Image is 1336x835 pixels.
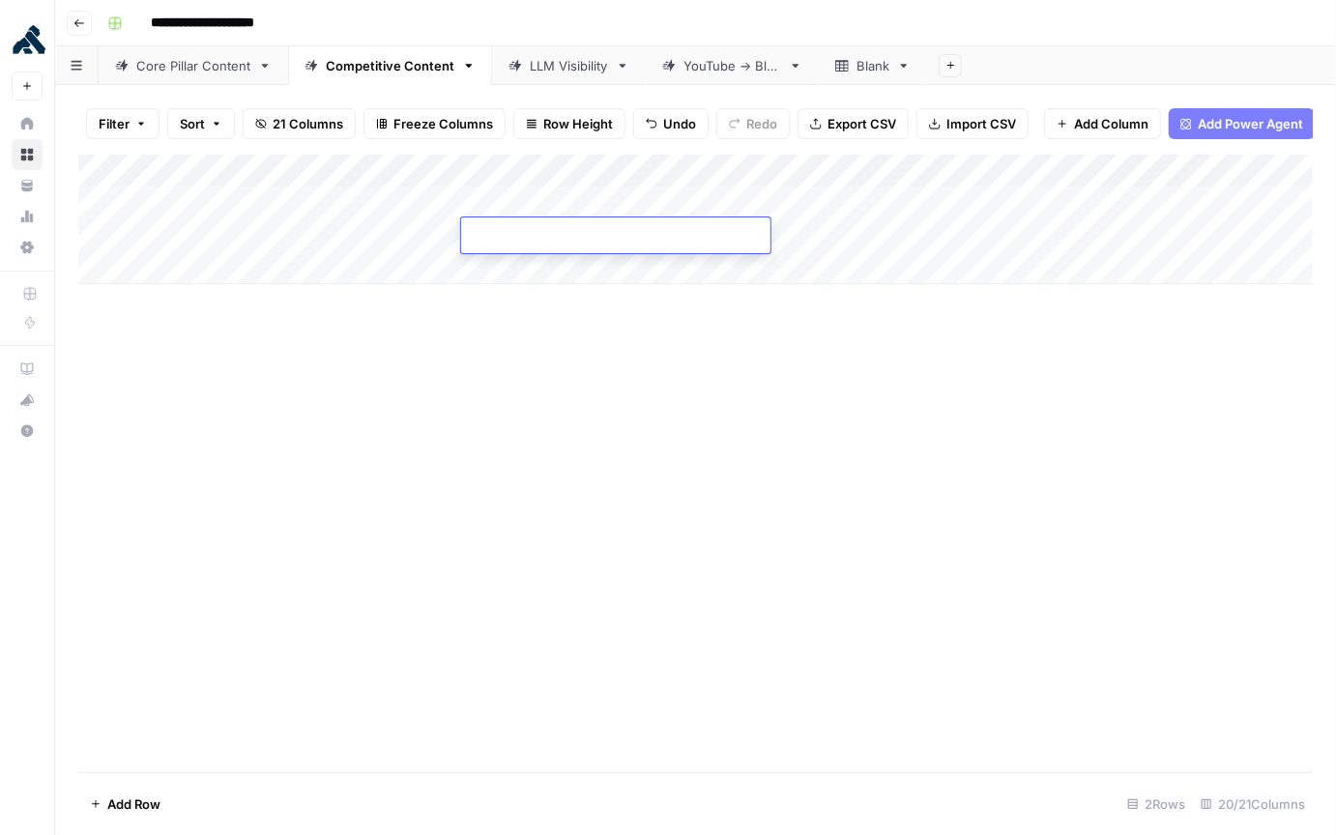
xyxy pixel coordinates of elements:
[12,354,43,385] a: AirOps Academy
[857,56,889,75] div: Blank
[1198,114,1303,133] span: Add Power Agent
[288,46,492,85] a: Competitive Content
[107,794,160,814] span: Add Row
[12,22,46,57] img: Kong Logo
[12,170,43,201] a: Your Data
[1169,108,1315,139] button: Add Power Agent
[819,46,927,85] a: Blank
[513,108,625,139] button: Row Height
[716,108,790,139] button: Redo
[12,232,43,263] a: Settings
[1119,789,1193,820] div: 2 Rows
[663,114,696,133] span: Undo
[99,114,130,133] span: Filter
[99,46,288,85] a: Core Pillar Content
[746,114,777,133] span: Redo
[530,56,608,75] div: LLM Visibility
[167,108,235,139] button: Sort
[12,385,43,416] button: What's new?
[86,108,160,139] button: Filter
[12,108,43,139] a: Home
[633,108,709,139] button: Undo
[1193,789,1313,820] div: 20/21 Columns
[12,15,43,64] button: Workspace: Kong
[916,108,1029,139] button: Import CSV
[393,114,493,133] span: Freeze Columns
[946,114,1016,133] span: Import CSV
[13,386,42,415] div: What's new?
[1074,114,1148,133] span: Add Column
[12,416,43,446] button: Help + Support
[646,46,819,85] a: YouTube -> Blog
[798,108,909,139] button: Export CSV
[363,108,506,139] button: Freeze Columns
[78,789,172,820] button: Add Row
[136,56,250,75] div: Core Pillar Content
[543,114,613,133] span: Row Height
[828,114,896,133] span: Export CSV
[326,56,454,75] div: Competitive Content
[12,139,43,170] a: Browse
[273,114,343,133] span: 21 Columns
[180,114,205,133] span: Sort
[683,56,781,75] div: YouTube -> Blog
[243,108,356,139] button: 21 Columns
[1044,108,1161,139] button: Add Column
[12,201,43,232] a: Usage
[492,46,646,85] a: LLM Visibility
